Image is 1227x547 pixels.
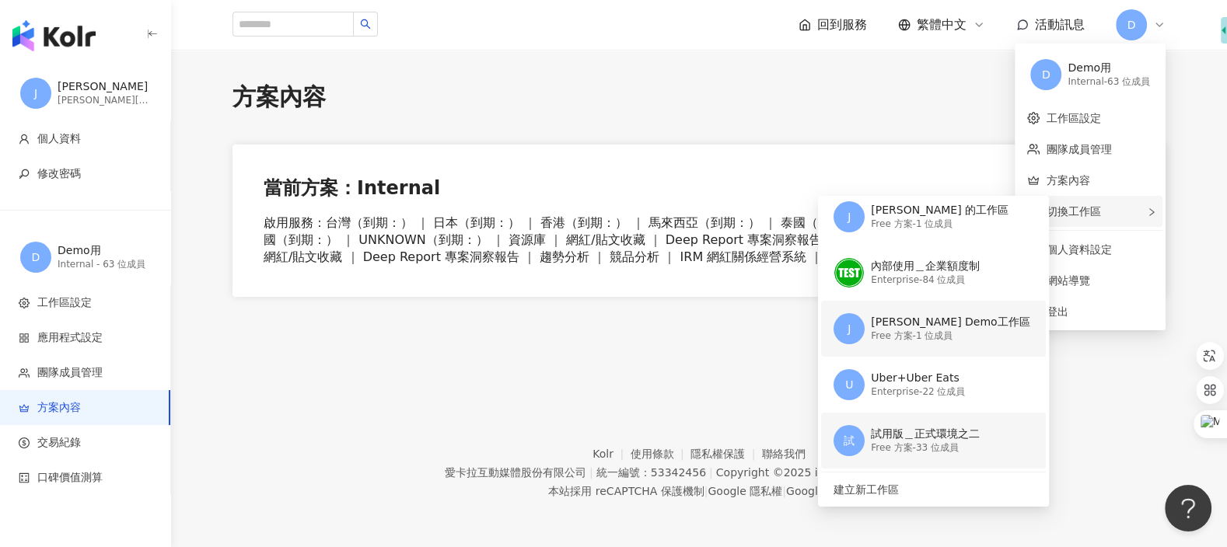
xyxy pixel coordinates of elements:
[19,472,30,483] span: calculator
[589,466,593,479] span: |
[37,330,103,346] span: 應用程式設定
[848,320,851,337] span: J
[37,470,103,486] span: 口碑價值測算
[871,427,980,442] div: 試用版＿正式環境之二
[716,466,953,479] div: Copyright © 2025 All Rights Reserved.
[1165,485,1211,531] iframe: Help Scout Beacon - Open
[690,448,762,460] a: 隱私權保護
[845,376,853,393] span: U
[871,385,965,399] div: Enterprise - 22 位成員
[360,19,371,30] span: search
[708,485,782,497] a: Google 隱私權
[445,466,586,479] div: 愛卡拉互動媒體股份有限公司
[1147,207,1156,217] span: right
[848,208,851,225] span: J
[37,400,81,416] span: 方案內容
[834,258,864,287] img: unnamed.png
[786,485,850,497] a: Google 條款
[19,169,30,179] span: key
[871,273,980,287] div: Enterprise - 84 位成員
[782,485,786,497] span: |
[871,441,980,455] div: Free 方案 - 33 位成員
[631,448,691,460] a: 使用條款
[1042,66,1050,83] span: D
[19,134,30,145] span: user
[12,20,96,51] img: logo
[844,432,855,449] span: 試
[232,81,1166,113] div: 方案內容
[37,166,81,182] span: 修改密碼
[593,448,630,460] a: Kolr
[871,315,1029,330] div: [PERSON_NAME] Demo工作區
[37,131,81,147] span: 個人資料
[1046,205,1100,218] span: 切換工作區
[799,16,867,33] a: 回到服務
[264,214,1134,266] div: 啟用服務 ： 台灣（到期：） ｜ 日本（到期：） ｜ 香港（到期：） ｜ 馬來西亞（到期：） ｜ 泰國（到期：） ｜ 新加坡（到期：） ｜ 越南（到期：） ｜ 韓國（到期：） ｜ UNKNOWN...
[815,466,841,479] a: iKala
[871,218,1009,231] div: Free 方案 - 1 位成員
[19,333,30,343] span: appstore
[58,79,151,95] div: [PERSON_NAME]
[264,176,1134,202] div: 當前方案：Internal
[817,16,867,33] span: 回到服務
[34,85,37,102] span: J
[19,437,30,448] span: dollar
[37,365,103,381] span: 團隊成員管理
[1068,61,1150,76] div: Demo用
[1127,16,1136,33] span: D
[32,249,40,266] span: D
[762,448,806,460] a: 聯絡我們
[917,16,967,33] span: 繁體中文
[58,94,151,107] div: [PERSON_NAME][EMAIL_ADDRESS]
[871,329,1029,343] div: Free 方案 - 1 位成員
[37,295,92,311] span: 工作區設定
[1035,17,1085,32] span: 活動訊息
[596,466,706,479] div: 統一編號：53342456
[1068,75,1150,89] div: Internal - 63 位成員
[1046,272,1153,289] span: 網站導覽
[1046,305,1068,318] span: 登出
[871,371,965,386] div: Uber+Uber Eats
[58,258,151,271] div: Internal - 63 位成員
[1046,143,1111,155] a: 團隊成員管理
[58,243,151,259] div: Demo用
[834,481,1029,498] span: 建立新工作區
[1046,174,1089,186] a: 方案內容
[37,435,81,451] span: 交易紀錄
[1046,243,1111,256] a: 個人資料設定
[548,482,849,500] span: 本站採用 reCAPTCHA 保護機制
[1046,112,1100,124] a: 工作區設定
[871,259,980,274] div: 內部使用＿企業額度制
[871,203,1009,218] div: [PERSON_NAME] 的工作區
[704,485,708,497] span: |
[709,466,713,479] span: |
